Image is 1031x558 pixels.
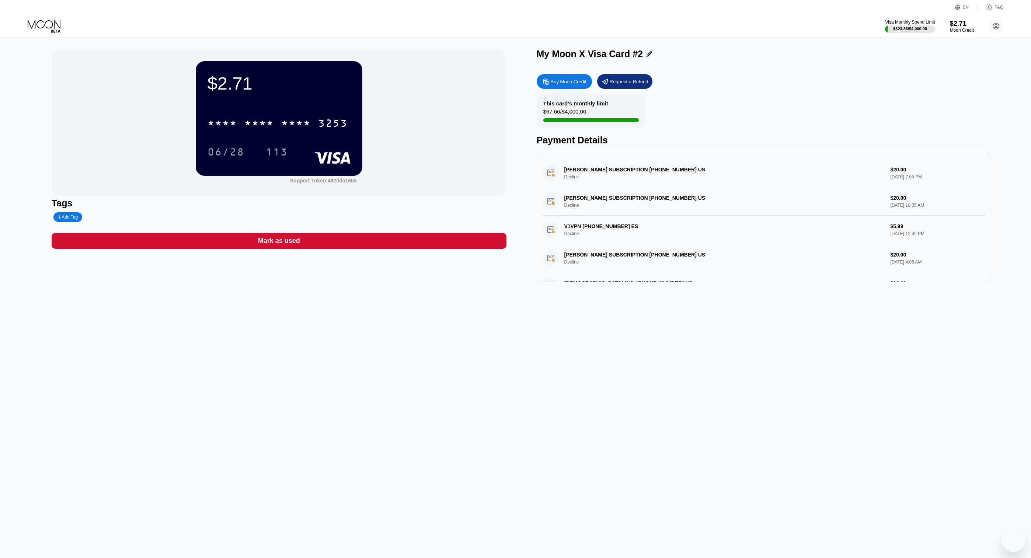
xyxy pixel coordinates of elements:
[995,5,1003,10] div: FAQ
[537,135,992,146] div: Payment Details
[52,233,506,249] div: Mark as used
[318,118,348,130] div: 3253
[258,237,300,245] div: Mark as used
[290,178,357,184] div: Support Token:4820da1655
[52,198,506,209] div: Tags
[260,143,293,161] div: 113
[537,49,643,59] div: My Moon X Visa Card #2
[950,28,974,33] div: Moon Credit
[610,79,648,85] div: Request a Refund
[208,73,351,94] div: $2.71
[950,20,974,33] div: $2.71Moon Credit
[266,147,288,159] div: 113
[537,74,592,89] div: Buy Moon Credit
[551,79,586,85] div: Buy Moon Credit
[208,147,244,159] div: 06/28
[597,74,652,89] div: Request a Refund
[885,20,935,33] div: Visa Monthly Spend Limit$323.86/$4,000.00
[950,20,974,28] div: $2.71
[1002,529,1025,552] iframe: Кнопка запуска окна обмена сообщениями
[58,215,78,220] div: Add Tag
[955,4,978,11] div: EN
[53,212,82,222] div: Add Tag
[290,178,357,184] div: Support Token: 4820da1655
[543,100,608,107] div: This card’s monthly limit
[202,143,250,161] div: 06/28
[978,4,1003,11] div: FAQ
[893,27,927,31] div: $323.86 / $4,000.00
[543,108,586,118] div: $67.66 / $4,000.00
[963,5,969,10] div: EN
[885,20,935,25] div: Visa Monthly Spend Limit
